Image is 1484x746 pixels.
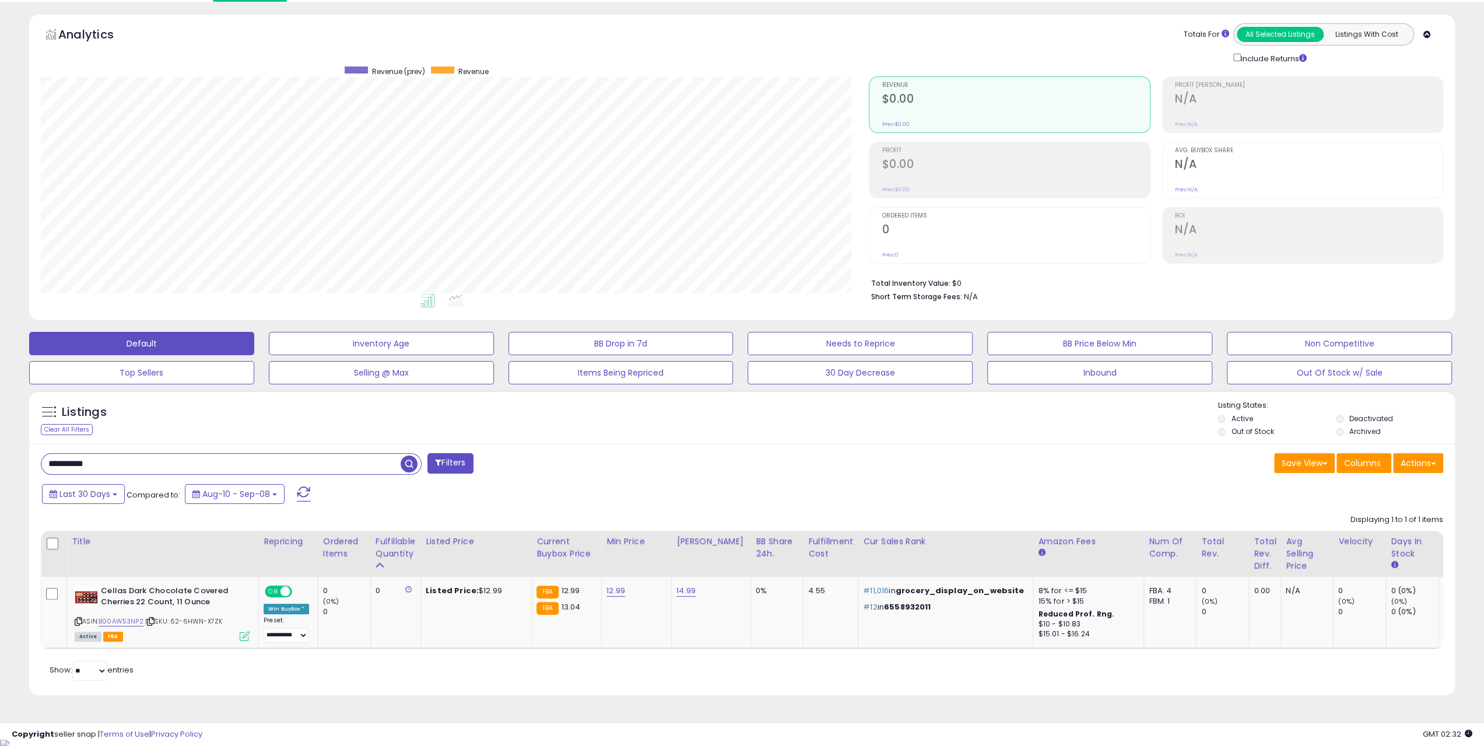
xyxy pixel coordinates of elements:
button: Selling @ Max [269,361,494,384]
button: Listings With Cost [1323,27,1410,42]
a: 14.99 [676,585,696,597]
small: Prev: $0.00 [882,121,909,128]
div: Fulfillment Cost [808,535,853,560]
div: Cur Sales Rank [863,535,1028,548]
div: 0% [756,586,794,596]
div: Win BuyBox * [264,604,309,614]
div: 0 [1201,607,1248,617]
div: 15% for > $15 [1038,596,1135,607]
div: Avg Selling Price [1286,535,1328,572]
button: BB Drop in 7d [508,332,734,355]
label: Active [1231,414,1253,423]
div: 8% for <= $15 [1038,586,1135,596]
small: Amazon Fees. [1038,548,1045,558]
div: [PERSON_NAME] [676,535,746,548]
div: FBA: 4 [1149,586,1187,596]
div: 0 [323,607,370,617]
div: Min Price [606,535,666,548]
button: Actions [1393,453,1443,473]
span: Profit [PERSON_NAME] [1175,82,1443,89]
div: 0.00 [1254,586,1272,596]
button: Items Being Repriced [508,361,734,384]
div: Totals For [1184,29,1229,40]
b: Reduced Prof. Rng. [1038,609,1114,619]
label: Out of Stock [1231,426,1273,436]
div: Clear All Filters [41,424,93,435]
small: (0%) [1201,597,1218,606]
span: N/A [963,291,977,302]
button: Default [29,332,254,355]
small: Prev: N/A [1175,121,1198,128]
div: Current Buybox Price [536,535,597,560]
div: Repricing [264,535,313,548]
h2: $0.00 [882,92,1149,108]
button: Inbound [987,361,1212,384]
h2: N/A [1175,223,1443,239]
span: OFF [290,587,309,597]
h5: Listings [62,404,107,421]
div: 0 [1338,607,1385,617]
small: (0%) [323,597,339,606]
div: 0 (0%) [1391,607,1438,617]
button: Aug-10 - Sep-08 [185,484,285,504]
b: Cellas Dark Chocolate Covered Cherries 22 Count, 11 Ounce [101,586,243,610]
div: 0 [1338,586,1385,596]
button: 30 Day Decrease [748,361,973,384]
div: Days In Stock [1391,535,1433,560]
span: Compared to: [127,489,180,500]
a: 12.99 [606,585,625,597]
h2: N/A [1175,92,1443,108]
h2: $0.00 [882,157,1149,173]
div: Preset: [264,617,309,643]
div: BB Share 24h. [756,535,798,560]
span: Revenue [458,66,489,76]
span: #11,016 [863,585,889,596]
div: seller snap | | [12,729,202,740]
small: FBA [536,586,558,598]
div: 0 [376,586,412,596]
span: 12.99 [562,585,580,596]
b: Total Inventory Value: [871,278,950,288]
div: Displaying 1 to 1 of 1 items [1350,514,1443,526]
div: Num of Comp. [1149,535,1191,560]
div: Velocity [1338,535,1381,548]
span: ROI [1175,213,1443,219]
span: Last 30 Days [59,488,110,500]
button: Inventory Age [269,332,494,355]
div: Total Rev. [1201,535,1244,560]
button: BB Price Below Min [987,332,1212,355]
small: Prev: $0.00 [882,186,909,193]
div: Fulfillable Quantity [376,535,416,560]
strong: Copyright [12,729,54,740]
span: Avg. Buybox Share [1175,148,1443,154]
div: $12.99 [426,586,522,596]
span: Revenue (prev) [372,66,425,76]
span: FBA [103,632,123,642]
small: (0%) [1338,597,1355,606]
h5: Analytics [58,26,136,45]
span: Profit [882,148,1149,154]
div: Amazon Fees [1038,535,1139,548]
label: Archived [1349,426,1381,436]
span: ON [266,587,280,597]
img: 51rhLKKgUDL._SL40_.jpg [75,586,98,609]
div: Listed Price [426,535,527,548]
div: 4.55 [808,586,849,596]
div: FBM: 1 [1149,596,1187,607]
p: Listing States: [1218,400,1455,411]
button: Out Of Stock w/ Sale [1227,361,1452,384]
span: grocery_display_on_website [895,585,1024,596]
div: N/A [1286,586,1324,596]
p: in [863,586,1024,596]
span: Aug-10 - Sep-08 [202,488,270,500]
button: Columns [1336,453,1391,473]
span: 6558932011 [884,601,931,612]
button: All Selected Listings [1237,27,1324,42]
h2: N/A [1175,157,1443,173]
li: $0 [871,275,1434,289]
div: $10 - $10.83 [1038,619,1135,629]
button: Needs to Reprice [748,332,973,355]
small: Prev: 0 [882,251,898,258]
span: 2025-10-11 02:32 GMT [1423,729,1472,740]
small: Prev: N/A [1175,251,1198,258]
